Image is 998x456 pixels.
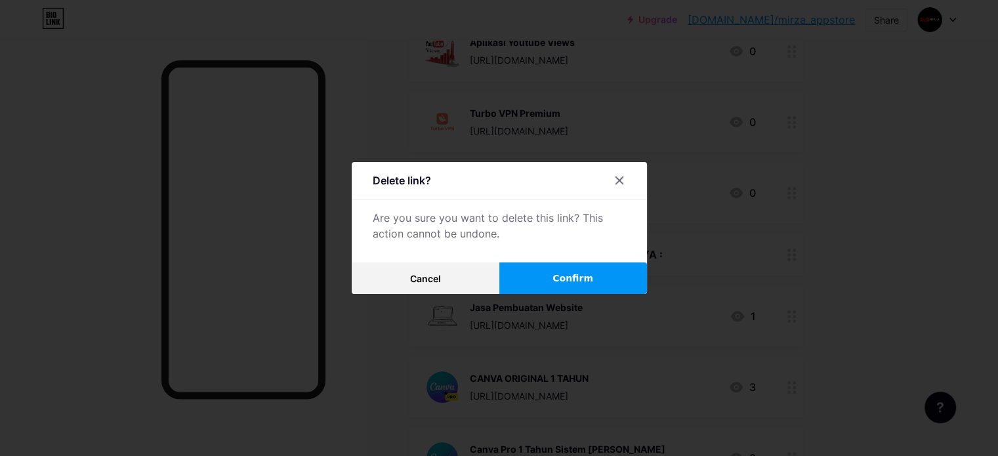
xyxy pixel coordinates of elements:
[499,262,647,294] button: Confirm
[552,272,593,285] span: Confirm
[373,210,626,241] div: Are you sure you want to delete this link? This action cannot be undone.
[410,273,441,284] span: Cancel
[373,173,431,188] div: Delete link?
[352,262,499,294] button: Cancel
